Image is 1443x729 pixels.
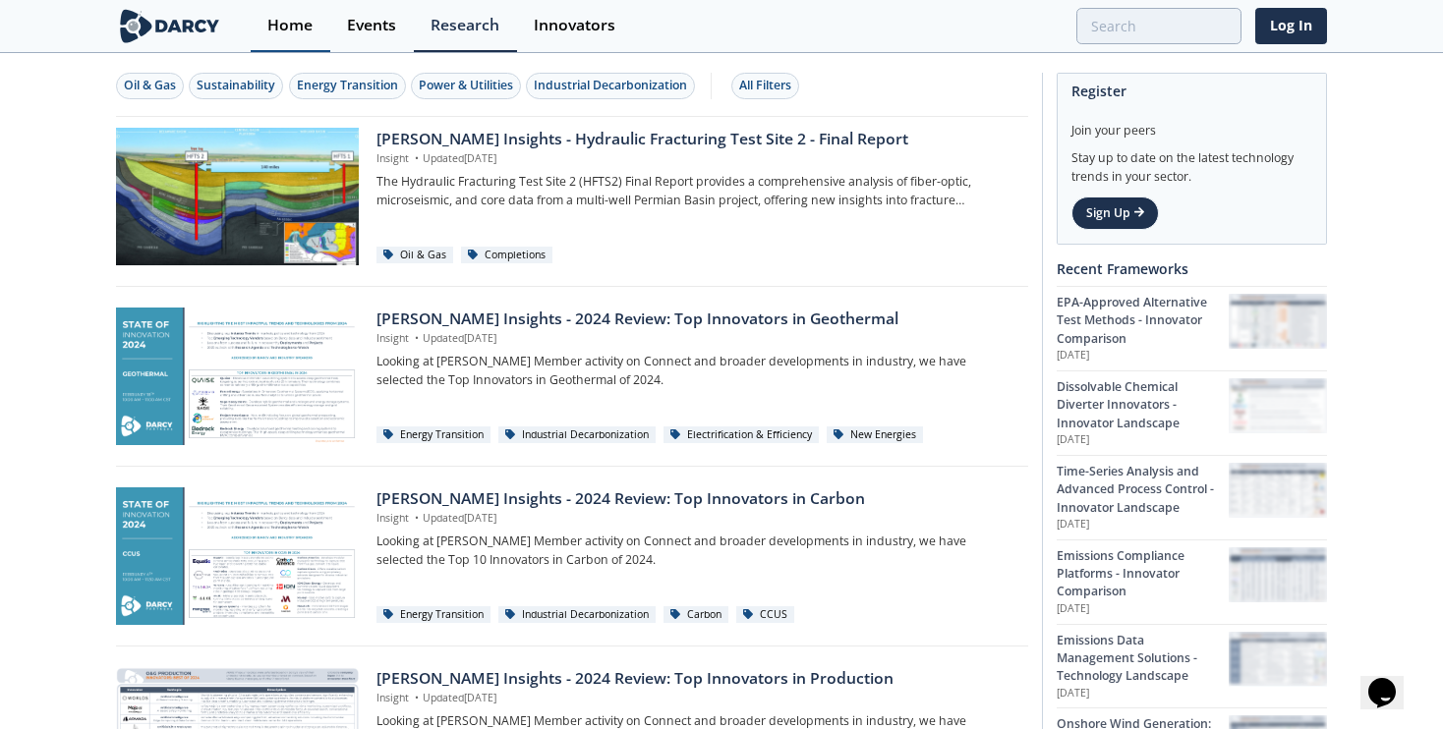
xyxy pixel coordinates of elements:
[419,77,513,94] div: Power & Utilities
[116,487,1028,625] a: Darcy Insights - 2024 Review: Top Innovators in Carbon preview [PERSON_NAME] Insights - 2024 Revi...
[412,151,423,165] span: •
[1255,8,1327,44] a: Log In
[534,77,687,94] div: Industrial Decarbonization
[739,77,791,94] div: All Filters
[1057,432,1229,448] p: [DATE]
[376,606,491,624] div: Energy Transition
[1057,632,1229,686] div: Emissions Data Management Solutions - Technology Landscape
[116,73,184,99] button: Oil & Gas
[1057,624,1327,708] a: Emissions Data Management Solutions - Technology Landscape [DATE] Emissions Data Management Solut...
[376,173,1014,209] p: The Hydraulic Fracturing Test Site 2 (HFTS2) Final Report provides a comprehensive analysis of fi...
[376,487,1014,511] div: [PERSON_NAME] Insights - 2024 Review: Top Innovators in Carbon
[116,128,1028,265] a: Darcy Insights - Hydraulic Fracturing Test Site 2 - Final Report preview [PERSON_NAME] Insights -...
[1057,686,1229,701] p: [DATE]
[1057,539,1327,624] a: Emissions Compliance Platforms - Innovator Comparison [DATE] Emissions Compliance Platforms - Inn...
[289,73,406,99] button: Energy Transition
[664,606,729,624] div: Carbon
[412,331,423,345] span: •
[664,426,820,444] div: Electrification & Efficiency
[376,247,454,264] div: Oil & Gas
[347,18,396,33] div: Events
[412,691,423,704] span: •
[1057,286,1327,370] a: EPA-Approved Alternative Test Methods - Innovator Comparison [DATE] EPA-Approved Alternative Test...
[376,353,1014,389] p: Looking at [PERSON_NAME] Member activity on Connect and broader developments in industry, we have...
[1057,370,1327,455] a: Dissolvable Chemical Diverter Innovators - Innovator Landscape [DATE] Dissolvable Chemical Divert...
[412,511,423,525] span: •
[1071,74,1312,108] div: Register
[116,9,223,43] img: logo-wide.svg
[498,606,657,624] div: Industrial Decarbonization
[1360,650,1423,709] iframe: chat widget
[267,18,313,33] div: Home
[376,128,1014,151] div: [PERSON_NAME] Insights - Hydraulic Fracturing Test Site 2 - Final Report
[376,533,1014,569] p: Looking at [PERSON_NAME] Member activity on Connect and broader developments in industry, we have...
[1071,196,1159,230] a: Sign Up
[731,73,799,99] button: All Filters
[297,77,398,94] div: Energy Transition
[736,606,795,624] div: CCUS
[1071,108,1312,140] div: Join your peers
[1057,517,1229,533] p: [DATE]
[116,308,1028,445] a: Darcy Insights - 2024 Review: Top Innovators in Geothermal preview [PERSON_NAME] Insights - 2024 ...
[526,73,695,99] button: Industrial Decarbonization
[1057,455,1327,539] a: Time-Series Analysis and Advanced Process Control - Innovator Landscape [DATE] Time-Series Analys...
[197,77,275,94] div: Sustainability
[376,151,1014,167] p: Insight Updated [DATE]
[124,77,176,94] div: Oil & Gas
[534,18,615,33] div: Innovators
[461,247,553,264] div: Completions
[411,73,521,99] button: Power & Utilities
[1057,463,1229,517] div: Time-Series Analysis and Advanced Process Control - Innovator Landscape
[431,18,499,33] div: Research
[1057,348,1229,364] p: [DATE]
[376,511,1014,527] p: Insight Updated [DATE]
[189,73,283,99] button: Sustainability
[376,308,1014,331] div: [PERSON_NAME] Insights - 2024 Review: Top Innovators in Geothermal
[1057,294,1229,348] div: EPA-Approved Alternative Test Methods - Innovator Comparison
[376,691,1014,706] p: Insight Updated [DATE]
[376,667,1014,691] div: [PERSON_NAME] Insights - 2024 Review: Top Innovators in Production
[1057,378,1229,432] div: Dissolvable Chemical Diverter Innovators - Innovator Landscape
[1057,252,1327,286] div: Recent Frameworks
[376,331,1014,347] p: Insight Updated [DATE]
[1071,140,1312,186] div: Stay up to date on the latest technology trends in your sector.
[376,426,491,444] div: Energy Transition
[827,426,924,444] div: New Energies
[498,426,657,444] div: Industrial Decarbonization
[1076,8,1241,44] input: Advanced Search
[1057,547,1229,601] div: Emissions Compliance Platforms - Innovator Comparison
[1057,601,1229,617] p: [DATE]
